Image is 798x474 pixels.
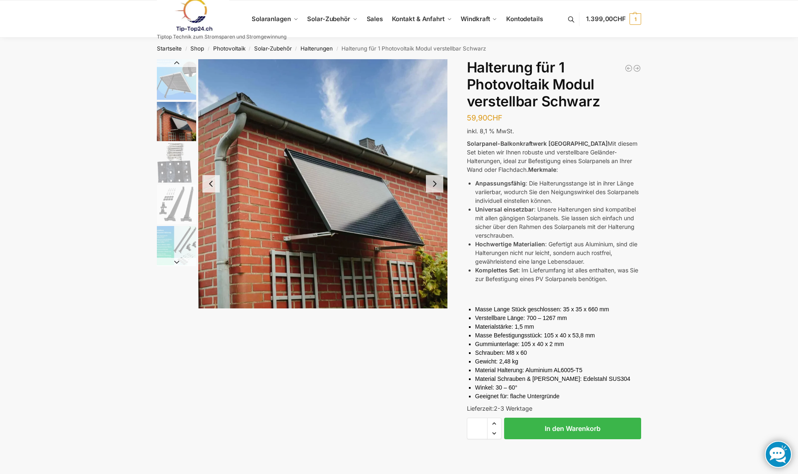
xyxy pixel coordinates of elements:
[475,322,641,331] p: Materialstärke: 1,5 mm
[488,418,501,429] span: Increase quantity
[182,46,190,52] span: /
[204,46,213,52] span: /
[625,64,633,72] a: Halterung für 2 Photovoltaikmodule verstellbar
[504,418,641,439] button: In den Warenkorb
[503,0,546,38] a: Kontodetails
[307,15,350,23] span: Solar-Zubehör
[202,175,220,192] button: Previous slide
[252,15,291,23] span: Solaranlagen
[467,140,608,147] strong: Solarpanel-Balkonkraftwerk [GEOGRAPHIC_DATA]
[475,375,641,383] p: Material Schrauben & [PERSON_NAME]: Edelstahl SUS304
[155,225,196,266] li: 5 / 5
[475,340,641,349] p: Gummiunterlage: 105 x 40 x 2 mm
[300,45,333,52] a: Halterungen
[475,206,534,213] strong: Universal einsetzbar
[157,102,196,141] img: Wandbefestigung
[198,59,447,308] li: 2 / 5
[467,418,488,439] input: Produktmenge
[157,143,196,183] img: schrauben
[475,305,641,314] p: Masse Lange Stück geschlossen: 35 x 35 x 660 mm
[157,185,196,224] img: Halterung Lang
[155,142,196,183] li: 3 / 5
[475,383,641,392] p: Winkel: 30 – 60°
[475,331,641,340] p: Masse Befestigungsstück: 105 x 40 x 53,8 mm
[461,15,490,23] span: Windkraft
[475,366,641,375] p: Material Halterung: Aluminium AL6005-T5
[475,267,518,274] strong: Komplettes Set
[528,166,556,173] strong: Merkmale
[157,59,196,67] button: Previous slide
[467,59,641,110] h1: Halterung für 1 Photovoltaik Modul verstellbar Schwarz
[213,45,245,52] a: Photovoltaik
[142,38,656,59] nav: Breadcrumb
[367,15,383,23] span: Sales
[475,349,641,357] p: Schrauben: M8 x 60
[465,444,643,467] iframe: Sicherer Rahmen für schnelle Bezahlvorgänge
[467,405,532,412] span: Lieferzeit:
[488,428,501,439] span: Reduce quantity
[475,392,641,401] p: Geeignet für: flache Untergründe
[157,59,196,100] img: solarpaneel Halterung Wand Lang Schwarz
[494,405,532,412] span: 2-3 Werktage
[506,15,543,23] span: Kontodetails
[304,0,361,38] a: Solar-Zubehör
[467,113,502,122] bdi: 59,90
[467,128,514,135] span: inkl. 8,1 % MwSt.
[487,113,502,122] span: CHF
[630,13,641,25] span: 1
[467,139,641,174] p: Mit diesem Set bieten wir Ihnen robuste und verstellbare Geländer-Halterungen, ideal zur Befestig...
[388,0,455,38] a: Kontakt & Anfahrt
[475,180,526,187] strong: Anpassungsfähig
[426,175,443,192] button: Next slide
[475,205,641,240] li: : Unsere Halterungen sind kompatibel mit allen gängigen Solarpanels. Sie lassen sich einfach und ...
[254,45,292,52] a: Solar-Zubehör
[157,226,196,265] img: Teleskophalterung Schwarz
[475,179,641,205] li: : Die Halterungsstange ist in ihrer Länge variierbar, wodurch Sie den Neigungswinkel des Solarpan...
[157,258,196,266] button: Next slide
[475,357,641,366] p: Gewicht: 2,48 kg
[157,34,286,39] p: Tiptop Technik zum Stromsparen und Stromgewinnung
[198,59,447,308] img: Wandbefestigung
[155,59,196,101] li: 1 / 5
[190,45,204,52] a: Shop
[333,46,341,52] span: /
[586,15,626,23] span: 1.399,00
[392,15,445,23] span: Kontakt & Anfahrt
[292,46,300,52] span: /
[475,266,641,283] li: : Im Lieferumfang ist alles enthalten, was Sie zur Befestigung eines PV Solarpanels benötigen.
[633,64,641,72] a: Dachmontage-Set für 2 Solarmodule
[155,183,196,225] li: 4 / 5
[586,7,641,31] a: 1.399,00CHF 1
[475,314,641,322] p: Verstellbare Länge: 700 – 1267 mm
[245,46,254,52] span: /
[363,0,386,38] a: Sales
[475,241,545,248] strong: Hochwertige Materialien
[155,101,196,142] li: 2 / 5
[613,15,626,23] span: CHF
[457,0,501,38] a: Windkraft
[475,240,641,266] li: : Gefertigt aus Aluminium, sind die Halterungen nicht nur leicht, sondern auch rostfrei, gewährle...
[157,45,182,52] a: Startseite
